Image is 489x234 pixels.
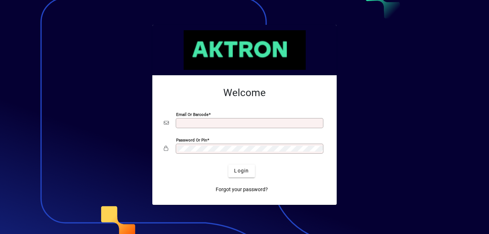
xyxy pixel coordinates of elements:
a: Forgot your password? [213,183,271,196]
mat-label: Password or Pin [176,137,207,142]
span: Login [234,167,249,175]
span: Forgot your password? [216,186,268,193]
button: Login [228,165,255,177]
mat-label: Email or Barcode [176,112,208,117]
h2: Welcome [164,87,325,99]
